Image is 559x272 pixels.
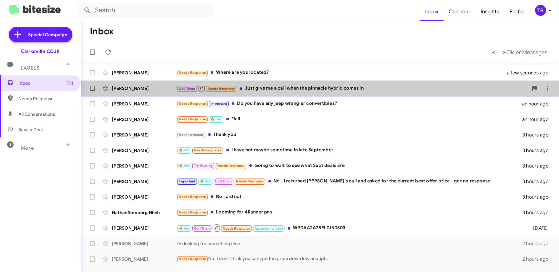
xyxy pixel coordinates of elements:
[488,46,551,59] nav: Page navigation example
[254,226,283,231] span: Appointment Set
[179,133,204,137] span: Not-Interested
[522,132,554,138] div: 3 hours ago
[112,209,177,216] div: Nathanflomberg Nhhh
[28,31,67,38] span: Special Campaign
[194,148,221,152] span: Needs Response
[535,5,546,16] div: TB
[177,84,528,92] div: Just give me a call when the pinnacle hybrid comes in
[506,49,547,56] span: Older Messages
[177,131,522,138] div: Thank you
[194,164,213,168] span: Try Pausing
[492,48,495,56] span: «
[522,147,554,154] div: 3 hours ago
[177,178,522,185] div: No - i returned [PERSON_NAME]'s call and asked for the current best offer price - got no response
[217,164,245,168] span: Needs Response
[522,101,554,107] div: an hour ago
[420,2,444,21] a: Inbox
[177,224,524,232] div: WP0AA2A78EL0150503
[177,100,522,107] div: Do you have any jeep wrangler convertibles?
[179,210,206,214] span: Needs Response
[112,225,177,231] div: [PERSON_NAME]
[18,126,43,133] span: Save a Deal
[177,240,522,247] div: I'm looking for something else
[522,194,554,200] div: 3 hours ago
[503,48,506,56] span: »
[200,179,211,183] span: 🔥 Hot
[18,80,73,86] span: Inbox
[177,193,522,201] div: No I did not
[504,2,530,21] a: Profile
[179,117,206,121] span: Needs Response
[179,71,206,75] span: Needs Response
[112,132,177,138] div: [PERSON_NAME]
[179,179,196,183] span: Important
[112,147,177,154] div: [PERSON_NAME]
[112,101,177,107] div: [PERSON_NAME]
[112,163,177,169] div: [PERSON_NAME]
[18,95,73,102] span: Needs Response
[179,164,190,168] span: 🔥 Hot
[179,257,206,261] span: Needs Response
[18,111,55,117] span: All Conversations
[177,69,515,76] div: Where are you located?
[476,2,504,21] a: Insights
[177,162,522,169] div: Going to wait to see what Sept deals are
[223,226,250,231] span: Needs Response
[21,145,34,151] span: More
[9,27,72,42] a: Special Campaign
[90,26,114,37] h1: Inbox
[179,195,206,199] span: Needs Response
[66,80,73,86] span: (11)
[112,70,177,76] div: [PERSON_NAME]
[179,226,190,231] span: 🔥 Hot
[522,178,554,185] div: 3 hours ago
[530,5,552,16] button: TB
[444,2,476,21] a: Calendar
[522,116,554,123] div: an hour ago
[522,256,554,262] div: 2 hours ago
[78,3,214,18] input: Search
[112,194,177,200] div: [PERSON_NAME]
[112,85,177,92] div: [PERSON_NAME]
[21,65,39,71] span: Labels
[522,209,554,216] div: 3 hours ago
[524,225,554,231] div: [DATE]
[522,163,554,169] div: 3 hours ago
[112,116,177,123] div: [PERSON_NAME]
[177,147,522,154] div: I have not maybe sometime in late September
[177,115,522,123] div: *fail
[177,209,522,216] div: Looming for 4Runner pro
[499,46,551,59] button: Next
[236,179,263,183] span: Needs Response
[179,148,190,152] span: 🔥 Hot
[488,46,499,59] button: Previous
[210,102,227,106] span: Important
[179,102,206,106] span: Needs Response
[522,240,554,247] div: 2 hours ago
[177,255,522,263] div: No, I don't think you can get the price down low enough.
[112,178,177,185] div: [PERSON_NAME]
[515,70,554,76] div: a few seconds ago
[112,256,177,262] div: [PERSON_NAME]
[194,226,211,231] span: Call Them
[210,117,221,121] span: 🔥 Hot
[112,240,177,247] div: [PERSON_NAME]
[215,179,232,183] span: Call Them
[179,87,196,91] span: Call Them
[208,87,235,91] span: Needs Response
[21,48,60,55] div: Clarksville CDJR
